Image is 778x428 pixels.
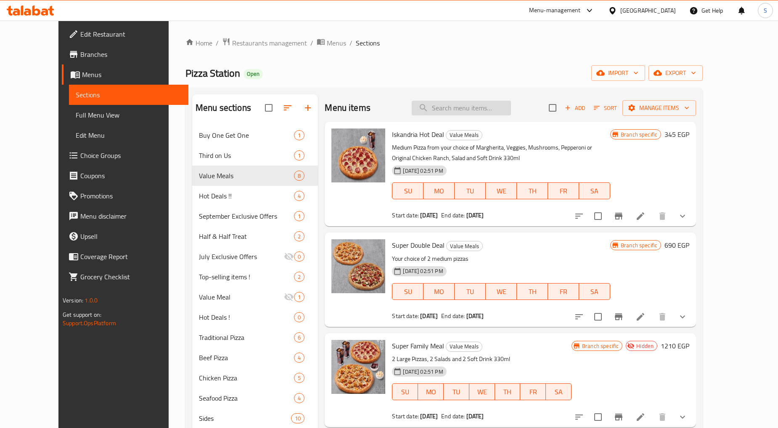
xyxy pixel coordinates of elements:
b: [DATE] [420,411,438,422]
a: Branches [62,44,188,64]
div: Top-selling items !2 [192,267,318,287]
span: Pizza Station [185,64,240,83]
span: FR [551,185,576,197]
div: items [294,171,304,181]
div: Third on Us1 [192,145,318,166]
button: SU [392,383,418,400]
span: WE [489,286,513,298]
span: Value Meals [447,241,482,251]
span: Get support on: [63,309,101,320]
span: Grocery Checklist [80,272,182,282]
div: Value Meal [199,292,284,302]
span: 0 [294,253,304,261]
svg: Show Choices [677,312,688,322]
button: sort-choices [569,206,589,226]
span: Start date: [392,310,419,321]
a: Edit menu item [635,211,646,221]
h2: Menu items [325,102,370,114]
span: 1 [294,212,304,220]
div: items [294,231,304,241]
button: MO [423,182,455,199]
div: Traditional Pizza6 [192,327,318,348]
span: 4 [294,394,304,402]
span: SA [549,386,568,398]
button: TH [495,383,521,400]
span: Add item [561,102,588,115]
svg: Show Choices [677,412,688,422]
span: Third on Us [199,150,294,160]
div: Sides [199,413,291,423]
span: Chicken Pizza [199,373,294,383]
a: Edit Restaurant [62,24,188,44]
div: Value Meals [446,241,483,251]
span: Branch specific [617,241,661,249]
button: Sort [592,102,619,115]
span: Branch specific [579,342,622,350]
button: import [591,65,645,81]
div: Value Meal1 [192,287,318,307]
span: [DATE] 02:51 PM [400,368,446,376]
span: Hidden [633,342,657,350]
span: 4 [294,354,304,362]
span: Seafood Pizza [199,393,294,403]
span: Iskandria Hot Deal [392,128,444,141]
h2: Menu sections [196,102,251,114]
a: Edit menu item [635,312,646,322]
span: 2 [294,273,304,281]
a: Coverage Report [62,246,188,267]
a: Restaurants management [222,37,307,48]
img: Super Family Meal [331,340,385,394]
b: [DATE] [466,411,484,422]
span: Select to update [589,408,607,426]
button: show more [672,206,693,226]
a: Coupons [62,166,188,186]
span: TU [458,286,482,298]
nav: breadcrumb [185,37,703,48]
span: Restaurants management [232,38,307,48]
span: 10 [291,415,304,423]
span: WE [473,386,492,398]
span: Beef Pizza [199,353,294,363]
div: items [294,251,304,262]
div: September Exclusive Offers1 [192,206,318,226]
a: Menu disclaimer [62,206,188,226]
span: 5 [294,374,304,382]
span: 1 [294,131,304,139]
span: SU [396,185,420,197]
div: items [294,130,304,140]
span: export [655,68,696,78]
button: SU [392,182,423,199]
a: Menus [62,64,188,85]
b: [DATE] [420,210,438,221]
div: items [294,312,304,322]
div: Half & Half Treat2 [192,226,318,246]
svg: Inactive section [284,292,294,302]
button: FR [520,383,546,400]
button: Branch-specific-item [609,307,629,327]
input: search [412,101,511,115]
button: delete [652,206,672,226]
p: 2 Large Pizzas, 2 Salads and 2 Soft Drink 330ml [392,354,572,364]
span: 1.0.0 [85,295,98,306]
span: Value Meals [446,342,482,351]
div: July Exclusive Offers [199,251,284,262]
button: show more [672,307,693,327]
div: Hot Deals !! [199,191,294,201]
span: Menu disclaimer [80,211,182,221]
button: TU [444,383,469,400]
span: Value Meals [446,130,482,140]
div: July Exclusive Offers0 [192,246,318,267]
button: TU [455,182,486,199]
span: FR [551,286,576,298]
div: September Exclusive Offers [199,211,294,221]
span: Open [243,70,263,78]
span: Half & Half Treat [199,231,294,241]
div: Open [243,69,263,79]
span: Sort sections [278,98,298,118]
span: Edit Restaurant [80,29,182,39]
div: items [294,191,304,201]
div: Menu-management [529,5,581,16]
span: 1 [294,152,304,160]
b: [DATE] [466,310,484,321]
